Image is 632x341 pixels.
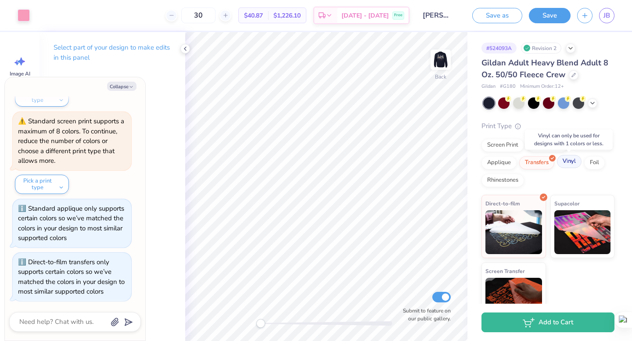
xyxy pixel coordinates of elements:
[481,156,517,169] div: Applique
[554,199,580,208] span: Supacolor
[244,11,263,20] span: $40.87
[256,319,265,328] div: Accessibility label
[485,199,520,208] span: Direct-to-film
[18,117,124,165] div: Standard screen print supports a maximum of 8 colors. To continue, reduce the number of colors or...
[599,8,614,23] a: JB
[481,139,524,152] div: Screen Print
[485,210,542,254] img: Direct-to-film
[521,43,561,54] div: Revision 2
[472,8,522,23] button: Save as
[529,8,571,23] button: Save
[481,43,517,54] div: # 524093A
[500,83,516,90] span: # G180
[341,11,389,20] span: [DATE] - [DATE]
[481,57,608,80] span: Gildan Adult Heavy Blend Adult 8 Oz. 50/50 Fleece Crew
[432,51,449,68] img: Back
[54,43,171,63] p: Select part of your design to make edits in this panel
[273,11,301,20] span: $1,226.10
[18,204,124,243] div: Standard applique only supports certain colors so we’ve matched the colors in your design to most...
[481,121,614,131] div: Print Type
[181,7,215,23] input: – –
[18,258,125,296] div: Direct-to-film transfers only supports certain colors so we’ve matched the colors in your design ...
[603,11,610,21] span: JB
[557,155,582,168] div: Vinyl
[584,156,605,169] div: Foil
[15,87,69,107] button: Pick a print type
[554,210,611,254] img: Supacolor
[525,129,613,150] div: Vinyl can only be used for designs with 1 colors or less.
[107,82,136,91] button: Collapse
[416,7,459,24] input: Untitled Design
[520,83,564,90] span: Minimum Order: 12 +
[481,312,614,332] button: Add to Cart
[481,174,524,187] div: Rhinestones
[485,278,542,322] img: Screen Transfer
[519,156,554,169] div: Transfers
[10,70,30,77] span: Image AI
[485,266,525,276] span: Screen Transfer
[481,83,496,90] span: Gildan
[398,307,451,323] label: Submit to feature on our public gallery.
[394,12,402,18] span: Free
[435,73,446,81] div: Back
[15,175,69,194] button: Pick a print type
